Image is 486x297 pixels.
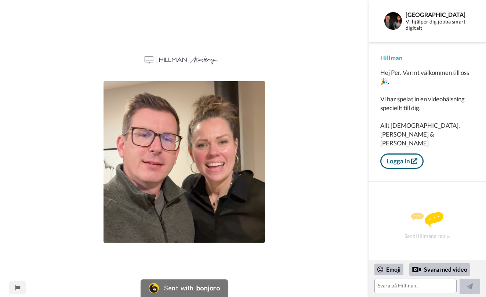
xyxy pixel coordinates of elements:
div: Svara med video [409,263,470,276]
div: Hej Per. Varmt välkommen till oss 🎉. Vi har spelat in en videohälsning speciellt till dig. Allt [... [380,68,474,148]
div: Sent with [164,285,193,291]
div: [GEOGRAPHIC_DATA] [406,11,474,18]
div: Reply by Video [412,265,421,274]
img: 202cfb5d-f113-4e70-b0fc-a88fbd12ab89-thumb.jpg [104,81,265,243]
div: bonjoro [196,285,220,291]
div: Vi hjälper dig jobba smart digitalt [406,19,474,31]
img: message.svg [411,212,443,227]
img: Bonjoro Logo [149,283,159,293]
img: d22bba8f-422b-4af0-9927-004180be010d [144,52,225,66]
a: Logga in [380,153,424,169]
div: Hillman [380,54,474,62]
img: Profile Image [384,12,402,30]
div: Send Hillman a reply. [378,195,476,256]
div: Emoji [374,264,403,275]
a: Bonjoro LogoSent withbonjoro [141,279,228,297]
